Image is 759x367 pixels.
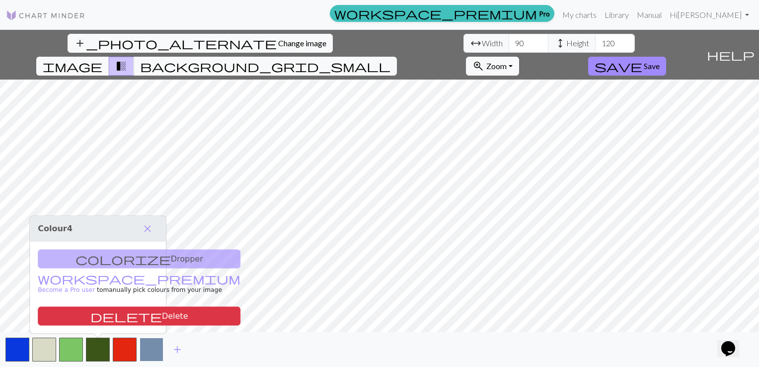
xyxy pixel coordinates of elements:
[666,5,753,25] a: Hi[PERSON_NAME]
[38,272,240,285] span: workspace_premium
[140,59,390,73] span: background_grid_small
[486,61,507,71] span: Zoom
[171,343,183,357] span: add
[43,59,102,73] span: image
[717,327,749,357] iframe: chat widget
[137,220,158,237] button: Close
[644,61,660,71] span: Save
[278,38,326,48] span: Change image
[707,48,755,62] span: help
[74,36,277,50] span: add_photo_alternate
[38,224,73,233] span: Colour 4
[38,276,240,293] a: Become a Pro user
[68,34,333,53] button: Change image
[558,5,601,25] a: My charts
[90,309,162,323] span: delete
[554,36,566,50] span: height
[482,37,503,49] span: Width
[115,59,127,73] span: transition_fade
[330,5,554,22] a: Pro
[566,37,589,49] span: Height
[702,30,759,80] button: Help
[588,57,666,76] button: Save
[6,9,85,21] img: Logo
[334,6,537,20] span: workspace_premium
[38,276,240,293] small: to manually pick colours from your image
[142,222,153,236] span: close
[470,36,482,50] span: arrow_range
[38,307,240,326] button: Delete color
[633,5,666,25] a: Manual
[472,59,484,73] span: zoom_in
[601,5,633,25] a: Library
[165,340,190,359] button: Add color
[466,57,519,76] button: Zoom
[595,59,642,73] span: save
